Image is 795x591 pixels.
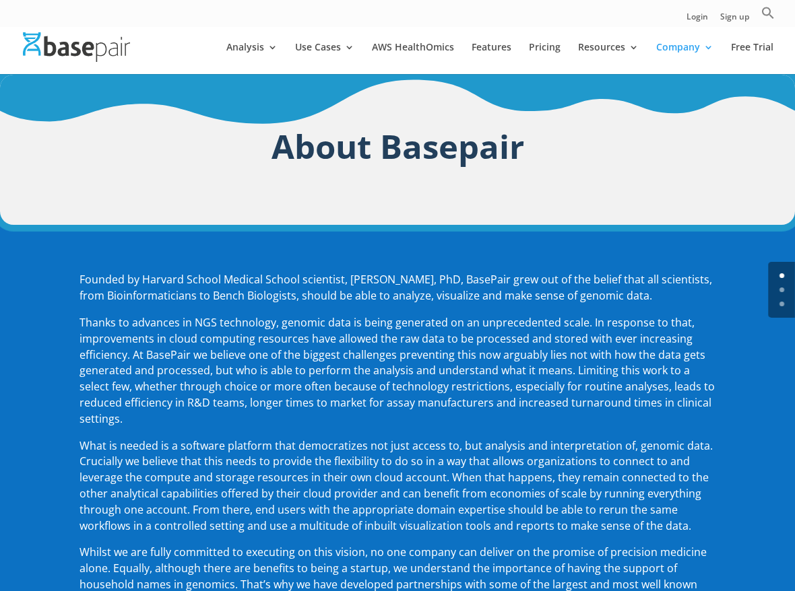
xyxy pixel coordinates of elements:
[79,123,715,177] h1: About Basepair
[780,273,784,278] a: 0
[720,13,749,27] a: Sign up
[295,42,354,74] a: Use Cases
[687,13,708,27] a: Login
[761,6,775,27] a: Search Icon Link
[780,302,784,306] a: 2
[578,42,639,74] a: Resources
[226,42,278,74] a: Analysis
[472,42,511,74] a: Features
[529,42,561,74] a: Pricing
[23,32,130,61] img: Basepair
[761,6,775,20] svg: Search
[79,315,715,426] span: Thanks to advances in NGS technology, genomic data is being generated on an unprecedented scale. ...
[656,42,713,74] a: Company
[780,287,784,292] a: 1
[372,42,454,74] a: AWS HealthOmics
[79,438,715,545] p: What is needed is a software platform that democratizes not just access to, but analysis and inte...
[79,272,715,315] p: Founded by Harvard School Medical School scientist, [PERSON_NAME], PhD, BasePair grew out of the ...
[731,42,773,74] a: Free Trial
